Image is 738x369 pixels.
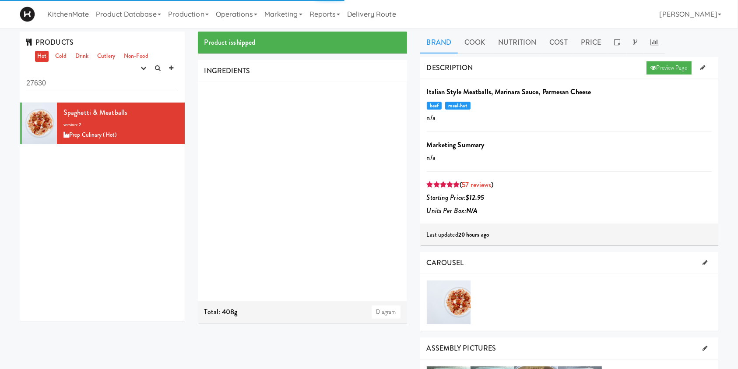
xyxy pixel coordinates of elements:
[427,111,712,124] p: n/a
[204,37,256,47] span: Product is
[63,107,127,117] span: Spaghetti & Meatballs
[543,32,574,53] a: Cost
[53,51,68,62] a: Cold
[427,87,591,97] b: Italian Style Meatballs, Marinara Sauce, Parmesan Cheese
[427,231,489,239] span: Last updated
[63,121,81,128] span: version: 2
[204,66,250,76] span: INGREDIENTS
[462,180,491,190] a: 57 reviews
[492,32,543,53] a: Nutrition
[466,206,478,216] b: N/A
[234,37,256,47] b: shipped
[647,61,692,75] a: Preview Page
[20,7,35,22] img: Micromart
[420,32,458,53] a: Brand
[466,192,485,202] b: $12.95
[427,178,712,192] div: ( )
[574,32,608,53] a: Price
[35,51,49,62] a: Hot
[26,75,178,91] input: Search dishes
[427,151,712,164] p: n/a
[372,305,401,319] a: Diagram
[427,140,485,150] b: Marketing Summary
[427,258,464,268] span: CAROUSEL
[427,343,496,353] span: ASSEMBLY PICTURES
[122,51,151,62] a: Non-Food
[204,307,238,317] span: Total: 408g
[427,102,442,110] span: beef
[427,206,478,216] i: Units Per Box:
[458,231,489,239] b: 20 hours ago
[427,192,485,202] i: Starting Price:
[20,103,185,144] li: Spaghetti & Meatballsversion: 2Prep Culinary (Hot)
[73,51,91,62] a: Drink
[445,102,470,110] span: meal-hot
[95,51,117,62] a: Cutlery
[63,130,178,141] div: Prep Culinary (Hot)
[458,32,492,53] a: Cook
[427,63,473,73] span: DESCRIPTION
[26,37,74,47] span: PRODUCTS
